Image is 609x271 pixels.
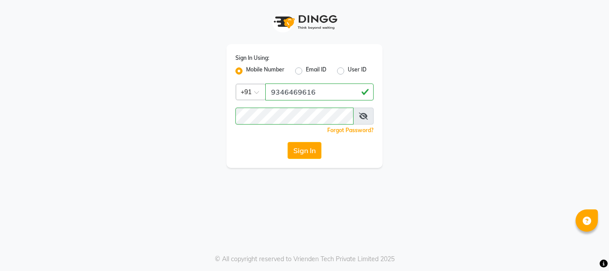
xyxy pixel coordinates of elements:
[235,54,269,62] label: Sign In Using:
[348,66,366,76] label: User ID
[235,108,354,125] input: Username
[288,142,321,159] button: Sign In
[246,66,284,76] label: Mobile Number
[306,66,326,76] label: Email ID
[327,127,374,133] a: Forgot Password?
[265,83,374,100] input: Username
[269,9,340,35] img: logo1.svg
